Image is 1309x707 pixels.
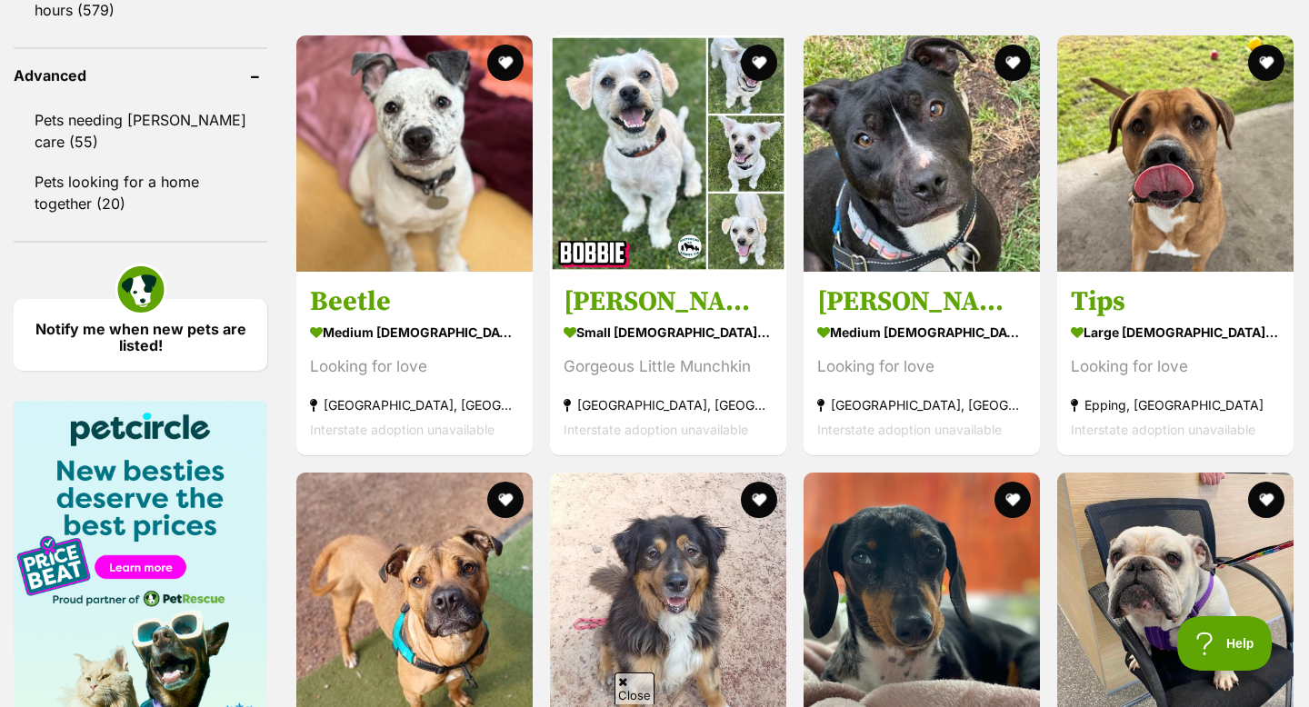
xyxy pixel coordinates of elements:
[1071,319,1280,345] strong: large [DEMOGRAPHIC_DATA] Dog
[817,422,1002,437] span: Interstate adoption unavailable
[14,299,267,371] a: Notify me when new pets are listed!
[1177,616,1273,671] iframe: Help Scout Beacon - Open
[310,354,519,379] div: Looking for love
[1248,45,1284,81] button: favourite
[741,45,777,81] button: favourite
[741,482,777,518] button: favourite
[1071,422,1255,437] span: Interstate adoption unavailable
[564,319,773,345] strong: small [DEMOGRAPHIC_DATA] Dog
[550,271,786,455] a: [PERSON_NAME] small [DEMOGRAPHIC_DATA] Dog Gorgeous Little Munchkin [GEOGRAPHIC_DATA], [GEOGRAPHI...
[1057,271,1294,455] a: Tips large [DEMOGRAPHIC_DATA] Dog Looking for love Epping, [GEOGRAPHIC_DATA] Interstate adoption ...
[14,163,267,223] a: Pets looking for a home together (20)
[1071,393,1280,417] strong: Epping, [GEOGRAPHIC_DATA]
[615,672,654,704] span: Close
[1071,354,1280,379] div: Looking for love
[994,45,1031,81] button: favourite
[817,319,1026,345] strong: medium [DEMOGRAPHIC_DATA] Dog
[487,482,524,518] button: favourite
[804,35,1040,272] img: Randall - Staffy Dog
[550,35,786,272] img: Bobbie - Maltese Dog
[310,422,495,437] span: Interstate adoption unavailable
[1071,284,1280,319] h3: Tips
[817,284,1026,319] h3: [PERSON_NAME]
[296,271,533,455] a: Beetle medium [DEMOGRAPHIC_DATA] Dog Looking for love [GEOGRAPHIC_DATA], [GEOGRAPHIC_DATA] Inters...
[564,354,773,379] div: Gorgeous Little Munchkin
[817,354,1026,379] div: Looking for love
[1248,482,1284,518] button: favourite
[310,284,519,319] h3: Beetle
[14,67,267,84] header: Advanced
[296,35,533,272] img: Beetle - Staffordshire Bull Terrier Dog
[1057,35,1294,272] img: Tips - Rhodesian Ridgeback x American Staffy Dog
[564,393,773,417] strong: [GEOGRAPHIC_DATA], [GEOGRAPHIC_DATA]
[817,393,1026,417] strong: [GEOGRAPHIC_DATA], [GEOGRAPHIC_DATA]
[564,284,773,319] h3: [PERSON_NAME]
[310,319,519,345] strong: medium [DEMOGRAPHIC_DATA] Dog
[804,271,1040,455] a: [PERSON_NAME] medium [DEMOGRAPHIC_DATA] Dog Looking for love [GEOGRAPHIC_DATA], [GEOGRAPHIC_DATA]...
[487,45,524,81] button: favourite
[14,101,267,161] a: Pets needing [PERSON_NAME] care (55)
[564,422,748,437] span: Interstate adoption unavailable
[310,393,519,417] strong: [GEOGRAPHIC_DATA], [GEOGRAPHIC_DATA]
[994,482,1031,518] button: favourite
